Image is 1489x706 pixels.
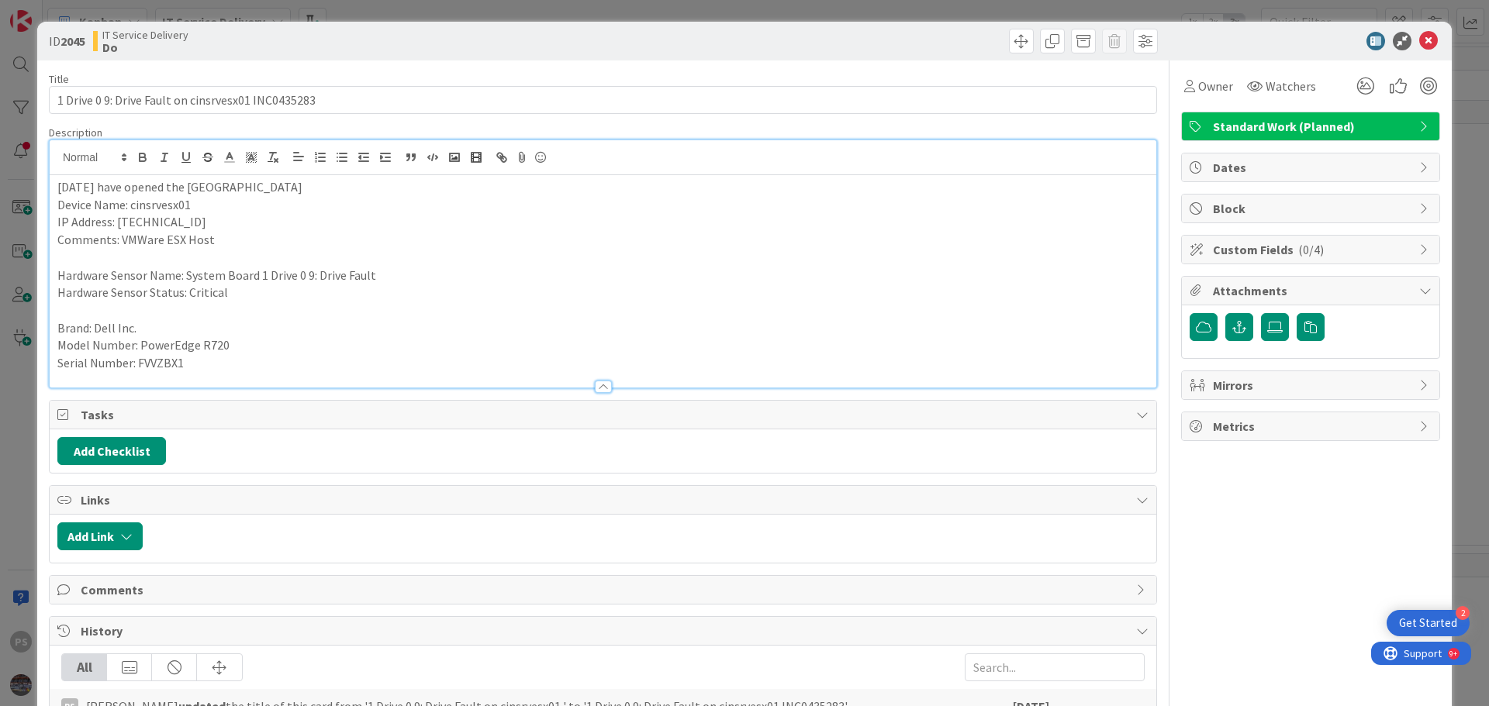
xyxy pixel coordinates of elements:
input: Search... [965,653,1145,681]
p: Serial Number: FVVZBX1 [57,354,1149,372]
span: Watchers [1266,77,1316,95]
span: Standard Work (Planned) [1213,117,1411,136]
div: All [62,654,107,680]
span: Tasks [81,405,1128,424]
button: Add Checklist [57,437,166,465]
span: Block [1213,199,1411,218]
b: Do [102,41,188,53]
span: Metrics [1213,417,1411,436]
span: IT Service Delivery [102,29,188,41]
b: 2045 [60,33,85,49]
span: Dates [1213,158,1411,177]
p: [DATE] have opened the [GEOGRAPHIC_DATA] [57,178,1149,196]
div: 2 [1456,606,1470,620]
span: ( 0/4 ) [1298,242,1324,257]
input: type card name here... [49,86,1157,114]
p: Hardware Sensor Status: Critical [57,284,1149,301]
span: Comments [81,580,1128,599]
p: Brand: Dell Inc. [57,319,1149,337]
span: Attachments [1213,281,1411,300]
p: Comments: VMWare ESX Host [57,231,1149,249]
p: Device Name: cinsrvesx01 [57,196,1149,214]
span: Custom Fields [1213,240,1411,259]
p: Hardware Sensor Name: System Board 1 Drive 0 9: Drive Fault [57,267,1149,284]
span: Links [81,491,1128,509]
div: 9+ [78,6,86,19]
span: History [81,622,1128,640]
p: IP Address: [TECHNICAL_ID] [57,213,1149,231]
span: ID [49,32,85,50]
span: Support [33,2,71,21]
button: Add Link [57,522,143,550]
p: Model Number: PowerEdge R720 [57,336,1149,354]
div: Open Get Started checklist, remaining modules: 2 [1387,610,1470,636]
div: Get Started [1399,615,1457,631]
span: Mirrors [1213,376,1411,394]
label: Title [49,72,69,86]
span: Owner [1198,77,1233,95]
span: Description [49,126,102,139]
